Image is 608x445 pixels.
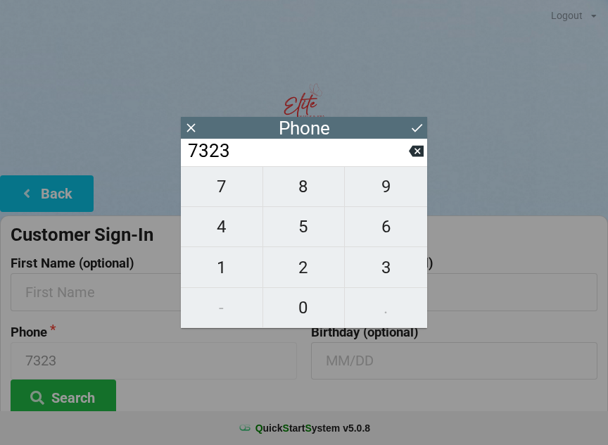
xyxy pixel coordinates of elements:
[263,172,345,201] span: 8
[345,212,427,242] span: 6
[345,172,427,201] span: 9
[181,207,263,247] button: 4
[263,288,346,328] button: 0
[345,207,427,247] button: 6
[181,247,263,287] button: 1
[181,212,262,242] span: 4
[181,253,262,282] span: 1
[345,166,427,207] button: 9
[345,253,427,282] span: 3
[263,293,345,322] span: 0
[263,166,346,207] button: 8
[263,207,346,247] button: 5
[263,212,345,242] span: 5
[181,166,263,207] button: 7
[263,247,346,287] button: 2
[279,121,330,135] div: Phone
[263,253,345,282] span: 2
[181,172,262,201] span: 7
[345,247,427,287] button: 3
